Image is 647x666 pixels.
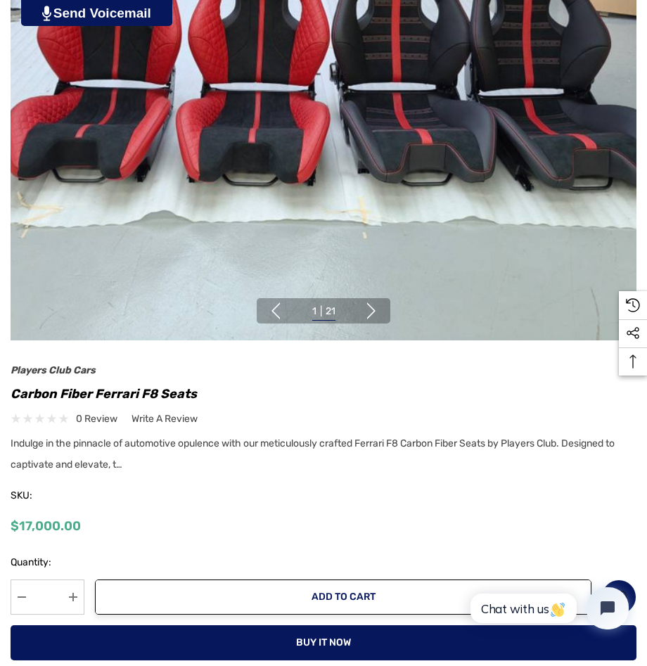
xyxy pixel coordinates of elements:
[11,437,615,470] span: Indulge in the pinnacle of automotive opulence with our meticulously crafted Ferrari F8 Carbon Fi...
[95,579,591,615] button: Add to Cart
[11,364,96,376] a: Players Club Cars
[11,518,81,534] span: $17,000.00
[619,354,647,369] svg: Top
[76,410,117,428] span: 0 review
[11,554,84,571] label: Quantity:
[11,383,636,405] h1: Carbon Fiber Ferrari F8 Seats
[363,302,380,319] button: Go to slide 2 of 21
[626,298,640,312] svg: Recently Viewed
[626,326,640,340] svg: Social Media
[132,413,198,425] span: Write a Review
[132,410,198,428] a: Write a Review
[11,625,636,660] button: Buy it now
[455,575,641,641] iframe: Tidio Chat
[267,302,284,319] button: Go to slide 21 of 21
[312,305,316,317] span: 1
[320,305,322,317] span: |
[11,486,81,506] span: SKU:
[326,305,335,317] span: 21
[312,303,335,321] button: Go to slide 1 of 21, active
[42,6,51,21] img: PjwhLS0gR2VuZXJhdG9yOiBHcmF2aXQuaW8gLS0+PHN2ZyB4bWxucz0iaHR0cDovL3d3dy53My5vcmcvMjAwMC9zdmciIHhtb...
